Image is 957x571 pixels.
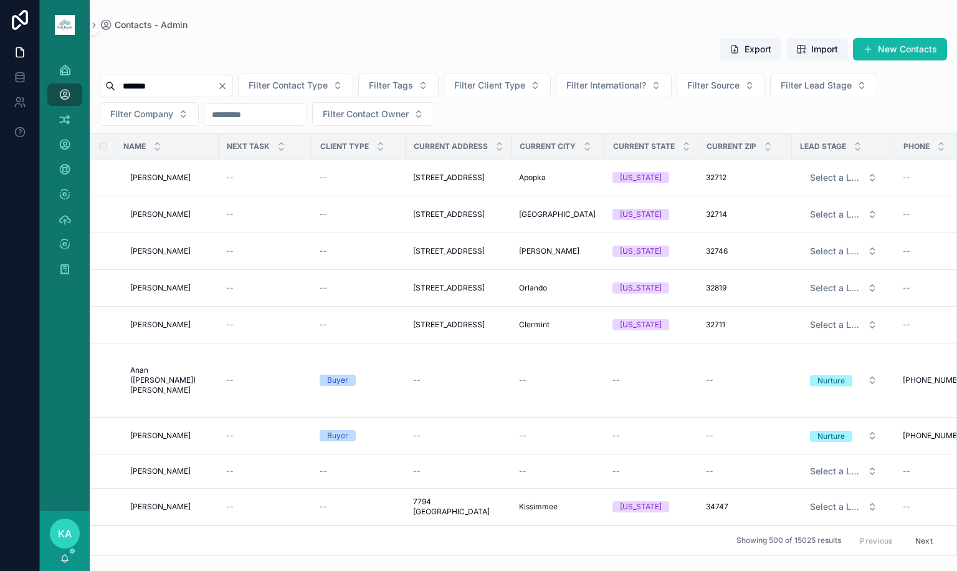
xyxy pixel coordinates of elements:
a: Select Button [799,368,888,392]
a: -- [226,466,305,476]
a: [STREET_ADDRESS] [413,173,504,183]
span: Select a Lead Stage [810,501,862,513]
span: -- [903,320,910,330]
a: [PERSON_NAME] [130,431,211,441]
button: Clear [217,81,232,91]
a: [PERSON_NAME] [130,283,211,293]
a: -- [320,173,398,183]
a: 32712 [706,173,784,183]
span: [PERSON_NAME] [130,466,191,476]
a: 7794 [GEOGRAPHIC_DATA] [413,497,504,517]
button: Select Button [100,102,199,126]
div: [US_STATE] [620,319,662,330]
span: Anan ([PERSON_NAME]) [PERSON_NAME] [130,365,211,395]
button: Select Button [800,277,887,299]
div: [US_STATE] [620,209,662,220]
a: -- [706,375,784,385]
span: Clermint [519,320,550,330]
a: Clermint [519,320,598,330]
a: Contacts - Admin [100,19,188,31]
button: Select Button [556,74,672,97]
div: Buyer [327,375,348,386]
span: -- [320,466,327,476]
div: Nurture [817,431,845,442]
span: -- [226,173,234,183]
div: Nurture [817,375,845,386]
button: Select Button [770,74,877,97]
span: Filter Contact Owner [323,108,409,120]
span: [STREET_ADDRESS] [413,320,485,330]
span: -- [226,375,234,385]
button: Select Button [677,74,765,97]
a: 32746 [706,246,784,256]
button: Select Button [800,369,887,391]
span: Filter International? [566,79,646,92]
span: -- [519,431,526,441]
span: Current State [613,142,675,151]
span: -- [519,375,526,385]
span: -- [320,209,327,219]
div: [US_STATE] [620,246,662,257]
span: KA [58,526,72,541]
span: Select a Lead Stage [810,171,862,184]
button: Select Button [358,74,439,97]
span: Current Address [414,142,488,151]
a: -- [226,320,305,330]
a: Select Button [799,166,888,190]
span: 32712 [706,173,726,183]
a: [STREET_ADDRESS] [413,283,504,293]
button: Next [907,531,941,550]
a: Select Button [799,459,888,483]
span: Import [811,43,838,55]
a: -- [612,375,691,385]
span: Filter Lead Stage [781,79,852,92]
a: -- [320,209,398,219]
span: -- [413,375,421,385]
a: -- [320,320,398,330]
a: [US_STATE] [612,172,691,183]
a: [GEOGRAPHIC_DATA] [519,209,598,219]
a: -- [519,466,598,476]
div: [US_STATE] [620,172,662,183]
a: Buyer [320,375,398,386]
a: [STREET_ADDRESS] [413,246,504,256]
span: Phone [903,142,930,151]
a: -- [226,173,305,183]
span: Name [123,142,146,151]
a: [PERSON_NAME] [130,173,211,183]
span: Current Zip [707,142,756,151]
span: Orlando [519,283,547,293]
span: [PERSON_NAME] [130,320,191,330]
span: -- [612,466,620,476]
a: -- [413,466,504,476]
button: New Contacts [853,38,947,60]
span: Select a Lead Stage [810,245,862,257]
span: 32746 [706,246,728,256]
a: [US_STATE] [612,282,691,294]
span: [PERSON_NAME] [130,431,191,441]
span: -- [706,431,713,441]
span: -- [903,502,910,512]
span: Current City [520,142,576,151]
span: -- [706,375,713,385]
a: -- [706,466,784,476]
span: Filter Tags [369,79,413,92]
a: Apopka [519,173,598,183]
a: 32714 [706,209,784,219]
a: Buyer [320,430,398,441]
span: [PERSON_NAME] [130,283,191,293]
a: Select Button [799,313,888,337]
a: -- [226,431,305,441]
span: -- [903,209,910,219]
span: -- [612,431,620,441]
a: Kissimmee [519,502,598,512]
span: Select a Lead Stage [810,465,862,477]
a: -- [320,283,398,293]
a: -- [226,283,305,293]
span: [PERSON_NAME] [519,246,579,256]
a: 34747 [706,502,784,512]
div: [US_STATE] [620,282,662,294]
div: Buyer [327,430,348,441]
a: -- [226,375,305,385]
span: [STREET_ADDRESS] [413,209,485,219]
